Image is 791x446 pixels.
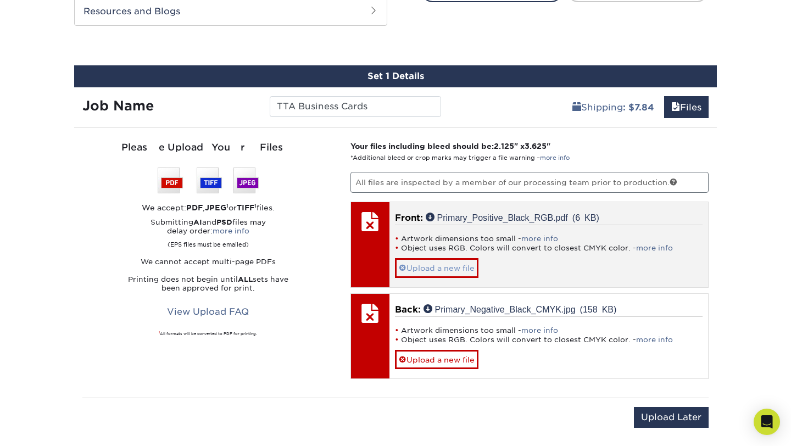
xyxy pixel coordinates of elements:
[395,234,703,243] li: Artwork dimensions too small -
[426,213,599,221] a: Primary_Positive_Black_RGB.pdf (6 KB)
[634,407,709,428] input: Upload Later
[270,96,441,117] input: Enter a job name
[664,96,709,118] a: Files
[395,304,421,315] span: Back:
[754,409,780,435] div: Open Intercom Messenger
[671,102,680,113] span: files
[395,243,703,253] li: Object uses RGB. Colors will convert to closest CMYK color. -
[395,350,478,369] a: Upload a new file
[395,326,703,335] li: Artwork dimensions too small -
[82,331,334,337] div: All formats will be converted to PDF for printing.
[82,258,334,266] p: We cannot accept multi-page PDFs
[82,141,334,155] div: Please Upload Your Files
[540,154,570,161] a: more info
[168,236,249,249] small: (EPS files must be emailed)
[82,275,334,293] p: Printing does not begin until sets have been approved for print.
[74,65,717,87] div: Set 1 Details
[82,98,154,114] strong: Job Name
[82,218,334,249] p: Submitting and files may delay order:
[350,172,709,193] p: All files are inspected by a member of our processing team prior to production.
[82,202,334,213] div: We accept: , or files.
[158,168,259,193] img: We accept: PSD, TIFF, or JPEG (JPG)
[213,227,249,235] a: more info
[521,235,558,243] a: more info
[565,96,661,118] a: Shipping: $7.84
[237,203,254,212] strong: TIFF
[636,336,673,344] a: more info
[623,102,654,113] b: : $7.84
[238,275,253,283] strong: ALL
[395,213,423,223] span: Front:
[572,102,581,113] span: shipping
[193,218,202,226] strong: AI
[350,154,570,161] small: *Additional bleed or crop marks may trigger a file warning –
[494,142,514,150] span: 2.125
[216,218,232,226] strong: PSD
[205,203,226,212] strong: JPEG
[254,202,257,209] sup: 1
[350,142,550,150] strong: Your files including bleed should be: " x "
[395,258,478,277] a: Upload a new file
[159,331,160,334] sup: 1
[525,142,547,150] span: 3.625
[521,326,558,335] a: more info
[636,244,673,252] a: more info
[160,302,256,322] a: View Upload FAQ
[3,412,93,442] iframe: Google Customer Reviews
[186,203,203,212] strong: PDF
[226,202,229,209] sup: 1
[424,304,617,313] a: Primary_Negative_Black_CMYK.jpg (158 KB)
[395,335,703,344] li: Object uses RGB. Colors will convert to closest CMYK color. -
